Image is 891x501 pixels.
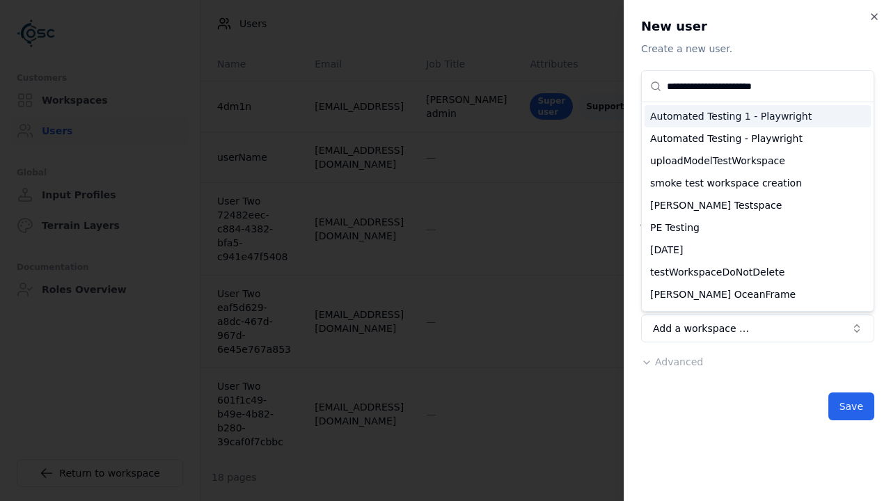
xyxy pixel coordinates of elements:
[645,216,871,239] div: PE Testing
[645,127,871,150] div: Automated Testing - Playwright
[645,239,871,261] div: [DATE]
[645,105,871,127] div: Automated Testing 1 - Playwright
[645,305,871,328] div: usama test 4
[645,150,871,172] div: uploadModelTestWorkspace
[645,283,871,305] div: [PERSON_NAME] OceanFrame
[645,261,871,283] div: testWorkspaceDoNotDelete
[642,102,874,311] div: Suggestions
[645,194,871,216] div: [PERSON_NAME] Testspace
[645,172,871,194] div: smoke test workspace creation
